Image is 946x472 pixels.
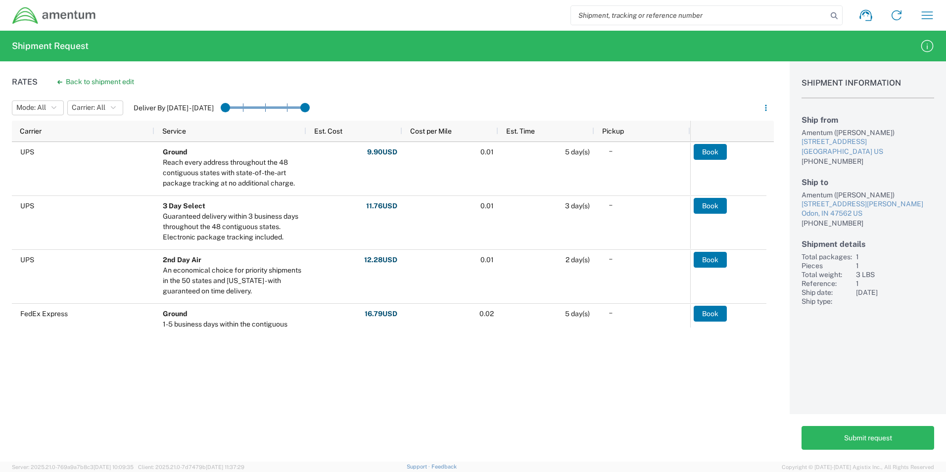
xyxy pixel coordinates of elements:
[480,148,494,156] span: 0.01
[49,73,142,91] button: Back to shipment edit
[20,127,42,135] span: Carrier
[856,261,934,270] div: 1
[134,103,214,112] label: Deliver By [DATE] - [DATE]
[163,255,302,265] div: 2nd Day Air
[364,255,397,265] span: 12.28 USD
[802,137,934,156] a: [STREET_ADDRESS][GEOGRAPHIC_DATA] US
[856,252,934,261] div: 1
[367,147,397,157] span: 9.90 USD
[410,127,452,135] span: Cost per Mile
[802,137,934,147] div: [STREET_ADDRESS]
[12,464,134,470] span: Server: 2025.21.0-769a9a7b8c3
[138,464,244,470] span: Client: 2025.21.0-7d7479b
[565,148,590,156] span: 5 day(s)
[602,127,624,135] span: Pickup
[12,77,38,87] h1: Rates
[694,306,727,322] button: Book
[694,198,727,214] button: Book
[12,6,96,25] img: dyncorp
[802,219,934,228] div: [PHONE_NUMBER]
[367,144,398,160] button: 9.90USD
[163,157,302,189] div: Reach every address throughout the 48 contiguous states with state-of-the-art package tracking at...
[67,100,123,115] button: Carrier: All
[506,127,535,135] span: Est. Time
[366,201,397,211] span: 11.76 USD
[565,202,590,210] span: 3 day(s)
[163,319,302,350] div: 1-5 business days within the contiguous U.S.; 3-7 business days to and from Alaska and Hawaii
[20,256,34,264] span: UPS
[802,190,934,199] div: Amentum ([PERSON_NAME])
[802,199,934,219] a: [STREET_ADDRESS][PERSON_NAME]Odon, IN 47562 US
[802,279,852,288] div: Reference:
[20,310,68,318] span: FedEx Express
[856,288,934,297] div: [DATE]
[364,306,398,322] button: 16.79USD
[163,147,302,157] div: Ground
[407,464,431,470] a: Support
[802,270,852,279] div: Total weight:
[72,103,105,112] span: Carrier: All
[206,464,244,470] span: [DATE] 11:37:29
[94,464,134,470] span: [DATE] 10:09:35
[782,463,934,472] span: Copyright © [DATE]-[DATE] Agistix Inc., All Rights Reserved
[802,147,934,157] div: [GEOGRAPHIC_DATA] US
[20,202,34,210] span: UPS
[16,103,46,112] span: Mode: All
[565,310,590,318] span: 5 day(s)
[802,157,934,166] div: [PHONE_NUMBER]
[162,127,186,135] span: Service
[366,198,398,214] button: 11.76USD
[802,115,934,125] h2: Ship from
[365,309,397,319] span: 16.79 USD
[479,310,494,318] span: 0.02
[314,127,342,135] span: Est. Cost
[12,100,64,115] button: Mode: All
[163,211,302,242] div: Guaranteed delivery within 3 business days throughout the 48 contiguous states. Electronic packag...
[694,144,727,160] button: Book
[480,256,494,264] span: 0.01
[480,202,494,210] span: 0.01
[856,279,934,288] div: 1
[163,201,302,211] div: 3 Day Select
[20,148,34,156] span: UPS
[802,178,934,187] h2: Ship to
[431,464,457,470] a: Feedback
[856,270,934,279] div: 3 LBS
[802,261,852,270] div: Pieces
[12,40,89,52] h2: Shipment Request
[802,209,934,219] div: Odon, IN 47562 US
[802,199,934,209] div: [STREET_ADDRESS][PERSON_NAME]
[694,252,727,268] button: Book
[802,239,934,249] h2: Shipment details
[802,252,852,261] div: Total packages:
[802,78,934,98] h1: Shipment Information
[163,309,302,319] div: Ground
[802,297,852,306] div: Ship type:
[802,288,852,297] div: Ship date:
[802,426,934,450] button: Submit request
[364,252,398,268] button: 12.28USD
[163,265,302,296] div: An economical choice for priority shipments in the 50 states and Puerto Rico - with guaranteed on...
[571,6,827,25] input: Shipment, tracking or reference number
[566,256,590,264] span: 2 day(s)
[802,128,934,137] div: Amentum ([PERSON_NAME])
